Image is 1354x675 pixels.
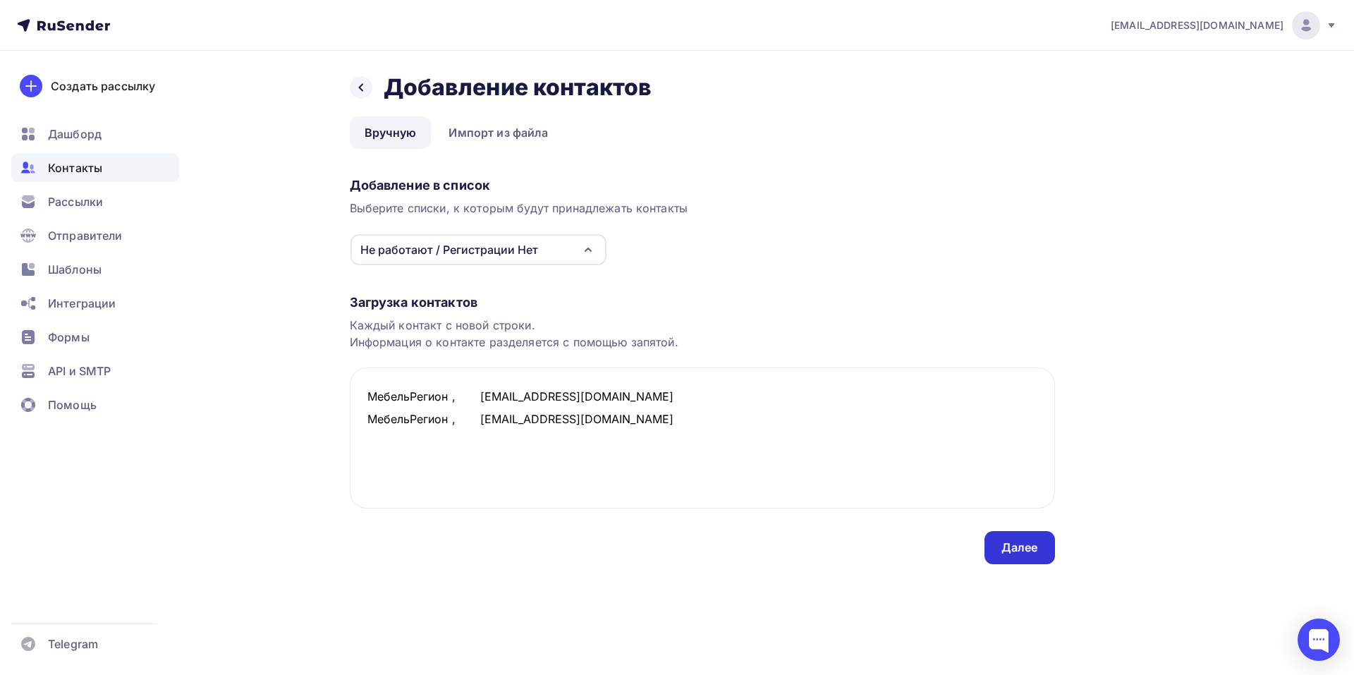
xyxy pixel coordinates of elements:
[48,295,116,312] span: Интеграции
[11,255,179,284] a: Шаблоны
[51,78,155,95] div: Создать рассылку
[11,323,179,351] a: Формы
[1111,18,1283,32] span: [EMAIL_ADDRESS][DOMAIN_NAME]
[350,200,1055,217] div: Выберите списки, к которым будут принадлежать контакты
[48,329,90,346] span: Формы
[360,241,538,258] div: Не работают / Регистрации Нет
[48,126,102,142] span: Дашборд
[11,120,179,148] a: Дашборд
[434,116,563,149] a: Импорт из файла
[48,227,123,244] span: Отправители
[350,294,1055,311] div: Загрузка контактов
[11,221,179,250] a: Отправители
[350,233,607,266] button: Не работают / Регистрации Нет
[1001,540,1038,556] div: Далее
[350,116,432,149] a: Вручную
[350,317,1055,351] div: Каждый контакт с новой строки. Информация о контакте разделяется с помощью запятой.
[11,154,179,182] a: Контакты
[48,363,111,379] span: API и SMTP
[350,177,1055,194] div: Добавление в список
[11,188,179,216] a: Рассылки
[384,73,652,102] h2: Добавление контактов
[48,193,103,210] span: Рассылки
[48,261,102,278] span: Шаблоны
[48,396,97,413] span: Помощь
[48,159,102,176] span: Контакты
[1111,11,1337,39] a: [EMAIL_ADDRESS][DOMAIN_NAME]
[48,636,98,652] span: Telegram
